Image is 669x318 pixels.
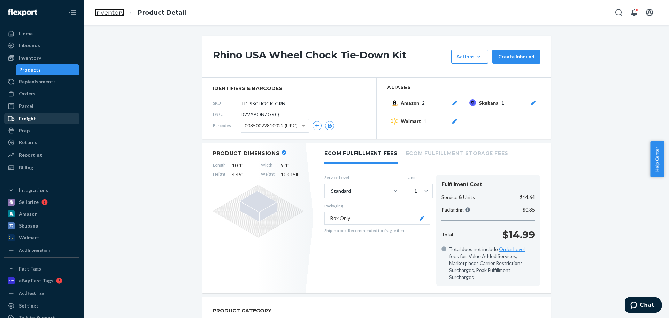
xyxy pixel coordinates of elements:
[4,246,79,254] a: Add Integration
[19,151,42,158] div: Reporting
[19,139,37,146] div: Returns
[331,187,351,194] div: Standard
[625,297,662,315] iframe: Opens a widget where you can chat to one of our agents
[19,164,33,171] div: Billing
[213,111,241,117] span: DSKU
[4,275,79,286] a: eBay Fast Tags
[451,50,488,64] button: Actions
[213,171,226,178] span: Height
[4,52,79,64] a: Inventory
[232,162,255,169] span: 10.4
[213,100,241,106] span: SKU
[324,175,402,180] label: Service Level
[441,231,453,238] p: Total
[520,194,535,201] p: $14.64
[19,290,44,296] div: Add Fast Tag
[424,118,426,125] span: 1
[324,228,430,234] p: Ship in a box. Recommended for fragile items.
[19,115,36,122] div: Freight
[89,2,192,23] ol: breadcrumbs
[19,103,33,110] div: Parcel
[441,194,475,201] p: Service & Units
[4,28,79,39] a: Home
[4,220,79,231] a: Skubana
[643,6,656,20] button: Open account menu
[19,247,50,253] div: Add Integration
[4,300,79,311] a: Settings
[213,162,226,169] span: Length
[422,99,425,106] span: 2
[19,199,39,206] div: Sellbrite
[241,171,243,177] span: "
[281,162,303,169] span: 9.4
[213,304,271,317] h2: PRODUCT CATEGORY
[95,9,124,16] a: Inventory
[4,185,79,196] button: Integrations
[4,76,79,87] a: Replenishments
[441,206,470,213] p: Packaging
[324,212,430,225] button: Box Only
[650,141,664,177] button: Help Center
[4,263,79,274] button: Fast Tags
[4,101,79,112] a: Parcel
[466,96,540,110] button: Skubana1
[213,50,448,64] h1: Rhino USA Wheel Chock Tie-Down Kit
[213,85,366,92] span: identifiers & barcodes
[4,208,79,220] a: Amazon
[4,162,79,173] a: Billing
[261,162,275,169] span: Width
[66,6,79,20] button: Close Navigation
[19,42,40,49] div: Inbounds
[612,6,626,20] button: Open Search Box
[19,210,38,217] div: Amazon
[19,234,39,241] div: Walmart
[241,111,279,118] span: D2VABONZGKQ
[245,120,298,132] span: 00850022810022 (UPC)
[19,302,39,309] div: Settings
[16,64,80,75] a: Products
[241,162,243,168] span: "
[4,149,79,161] a: Reporting
[19,265,41,272] div: Fast Tags
[4,137,79,148] a: Returns
[492,50,540,64] button: Create inbound
[523,206,535,213] p: $0.35
[19,187,48,194] div: Integrations
[281,171,303,178] span: 10.015 lb
[4,88,79,99] a: Orders
[387,114,462,128] button: Walmart1
[627,6,641,20] button: Open notifications
[408,175,430,180] label: Units
[414,187,417,194] div: 1
[4,232,79,243] a: Walmart
[4,113,79,124] a: Freight
[19,78,56,85] div: Replenishments
[19,222,38,229] div: Skubana
[449,246,535,281] span: Total does not include fees for: Value Added Services, Marketplaces Carrier Restrictions Surcharg...
[501,99,504,106] span: 1
[138,9,186,16] a: Product Detail
[4,289,79,297] a: Add Fast Tag
[441,180,535,188] div: Fulfillment Cost
[414,187,414,194] input: 1
[456,53,483,60] div: Actions
[19,30,33,37] div: Home
[213,123,241,128] span: Barcodes
[8,9,37,16] img: Flexport logo
[19,54,41,61] div: Inventory
[19,66,41,73] div: Products
[324,143,398,164] li: Ecom Fulfillment Fees
[232,171,255,178] span: 4.45
[19,90,36,97] div: Orders
[19,127,30,134] div: Prep
[324,203,430,209] p: Packaging
[261,171,275,178] span: Weight
[387,85,540,90] h2: Aliases
[4,197,79,208] a: Sellbrite
[287,162,289,168] span: "
[479,99,501,106] span: Skubana
[19,277,53,284] div: eBay Fast Tags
